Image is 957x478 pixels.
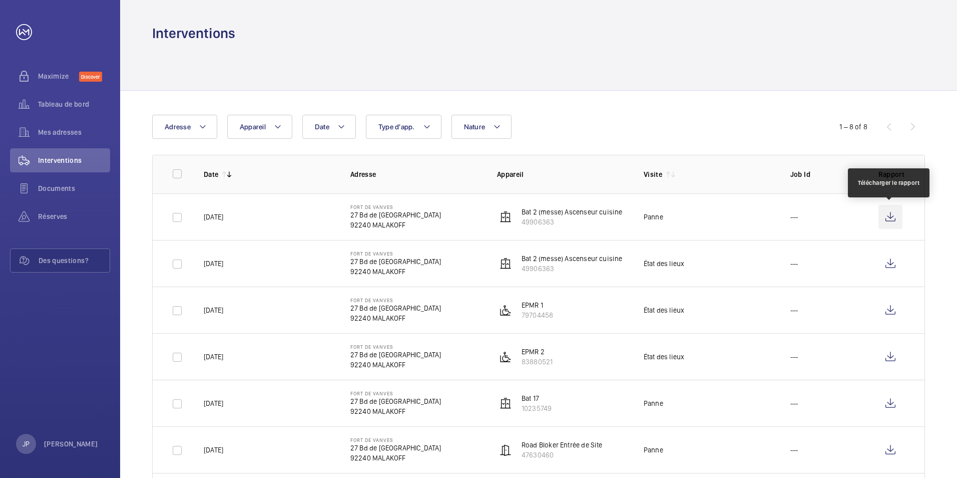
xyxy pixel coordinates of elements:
[522,393,552,403] p: Bat 17
[350,313,441,323] p: 92240 MALAKOFF
[204,212,223,222] p: [DATE]
[350,350,441,360] p: 27 Bd de [GEOGRAPHIC_DATA]
[315,123,329,131] span: Date
[500,211,512,223] img: elevator.svg
[38,127,110,137] span: Mes adresses
[152,24,235,43] h1: Interventions
[522,217,623,227] p: 49906363
[38,155,110,165] span: Interventions
[522,264,623,274] p: 49906363
[500,397,512,409] img: elevator.svg
[497,169,628,179] p: Appareil
[204,259,223,269] p: [DATE]
[350,360,441,370] p: 92240 MALAKOFF
[44,439,98,449] p: [PERSON_NAME]
[790,398,798,408] p: ---
[204,352,223,362] p: [DATE]
[350,210,441,220] p: 27 Bd de [GEOGRAPHIC_DATA]
[644,398,663,408] div: Panne
[644,445,663,455] div: Panne
[500,304,512,316] img: platform_lift.svg
[790,212,798,222] p: ---
[204,305,223,315] p: [DATE]
[522,207,623,217] p: Bat 2 (messe) Ascenseur cuisine
[366,115,441,139] button: Type d'app.
[350,396,441,406] p: 27 Bd de [GEOGRAPHIC_DATA]
[350,406,441,416] p: 92240 MALAKOFF
[350,344,441,350] p: Fort de vanves
[350,251,441,257] p: Fort de vanves
[165,123,191,131] span: Adresse
[522,450,603,460] p: 47630460
[350,297,441,303] p: Fort de vanves
[839,122,867,132] div: 1 – 8 of 8
[350,267,441,277] p: 92240 MALAKOFF
[790,305,798,315] p: ---
[38,99,110,109] span: Tableau de bord
[350,453,441,463] p: 92240 MALAKOFF
[500,444,512,456] img: automatic_door.svg
[522,357,553,367] p: 83880521
[644,212,663,222] div: Panne
[204,445,223,455] p: [DATE]
[522,403,552,413] p: 10235749
[644,305,685,315] div: État des lieux
[790,259,798,269] p: ---
[38,211,110,221] span: Réserves
[79,72,102,82] span: Discover
[302,115,356,139] button: Date
[39,256,110,266] span: Des questions?
[350,303,441,313] p: 27 Bd de [GEOGRAPHIC_DATA]
[350,220,441,230] p: 92240 MALAKOFF
[350,390,441,396] p: Fort de vanves
[204,169,218,179] p: Date
[790,445,798,455] p: ---
[350,437,441,443] p: Fort de vanves
[522,347,553,357] p: EPMR 2
[23,439,30,449] p: JP
[858,178,919,187] div: Télécharger le rapport
[204,398,223,408] p: [DATE]
[464,123,486,131] span: Nature
[644,259,685,269] div: État des lieux
[644,352,685,362] div: État des lieux
[644,169,662,179] p: Visite
[790,169,862,179] p: Job Id
[350,257,441,267] p: 27 Bd de [GEOGRAPHIC_DATA]
[350,169,481,179] p: Adresse
[790,352,798,362] p: ---
[500,351,512,363] img: platform_lift.svg
[240,123,266,131] span: Appareil
[152,115,217,139] button: Adresse
[522,440,603,450] p: Road Bloker Entrée de Site
[350,204,441,210] p: Fort de vanves
[38,183,110,193] span: Documents
[227,115,292,139] button: Appareil
[38,71,79,81] span: Maximize
[350,443,441,453] p: 27 Bd de [GEOGRAPHIC_DATA]
[522,310,553,320] p: 79704458
[522,254,623,264] p: Bat 2 (messe) Ascenseur cuisine
[451,115,512,139] button: Nature
[378,123,415,131] span: Type d'app.
[522,300,553,310] p: EPMR 1
[500,258,512,270] img: elevator.svg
